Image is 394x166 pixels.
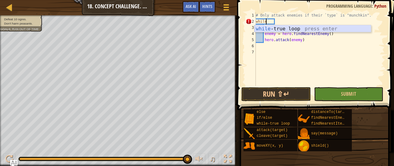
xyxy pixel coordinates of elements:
span: while-true loop [257,122,290,126]
div: 4 [246,31,256,37]
span: Ran out of time [12,27,38,31]
span: Submit [341,91,356,97]
button: Show game menu [219,1,234,16]
button: Ctrl + P: Pause [3,153,15,166]
span: : [10,27,12,31]
img: portrait.png [243,140,255,152]
span: Defeat 10 ogres. [4,17,26,21]
span: attack(target) [257,128,288,132]
span: : [372,3,374,9]
img: portrait.png [298,140,310,152]
span: distanceTo(target) [311,110,351,114]
span: Ask AI [186,3,196,9]
button: Ask AI [183,1,199,13]
img: portrait.png [243,128,255,140]
button: Toggle fullscreen [222,153,234,166]
div: 5 [246,37,256,43]
span: cleave(target) [257,134,288,138]
span: findNearestEnemy() [311,116,351,120]
button: ♫ [208,153,219,166]
span: shield() [311,144,329,148]
span: Programming language [326,3,372,9]
button: Submit [314,87,384,101]
div: 1 [246,12,256,18]
span: moveXY(x, y) [257,144,283,148]
span: findNearestItem() [311,122,349,126]
div: 2 [246,18,256,25]
button: Adjust volume [193,153,205,166]
span: Don't harm peasants. [4,22,33,25]
img: portrait.png [243,113,255,125]
span: say(message) [311,131,338,136]
span: Hints [202,3,212,9]
img: portrait.png [298,113,310,125]
img: portrait.png [298,128,310,140]
div: 6 [246,43,256,49]
div: 7 [246,49,256,55]
span: else [257,110,266,114]
div: 3 [246,25,256,31]
span: if/else [257,116,272,120]
span: ♫ [210,154,216,164]
span: Python [374,3,386,9]
button: Run ⇧↵ [241,87,311,101]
